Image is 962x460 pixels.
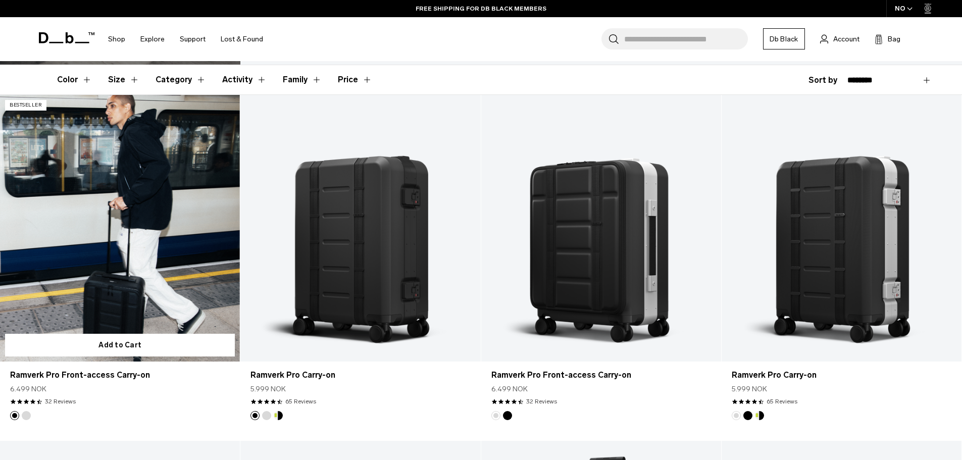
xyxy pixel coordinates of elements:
button: Bag [875,33,900,45]
span: 6.499 NOK [491,384,528,394]
span: 5.999 NOK [250,384,286,394]
a: Ramverk Pro Carry-on [722,95,961,362]
a: Lost & Found [221,21,263,57]
button: Toggle Filter [57,65,92,94]
a: FREE SHIPPING FOR DB BLACK MEMBERS [416,4,546,13]
button: Black Out [743,411,752,420]
a: Ramverk Pro Front-access Carry-on [481,95,721,362]
button: Silver [491,411,500,420]
button: Db x New Amsterdam Surf Association [755,411,764,420]
a: 65 reviews [767,397,797,406]
a: Ramverk Pro Carry-on [250,369,470,381]
button: Silver [262,411,271,420]
button: Black Out [10,411,19,420]
button: Toggle Filter [156,65,206,94]
a: 32 reviews [526,397,557,406]
a: Explore [140,21,165,57]
button: Toggle Filter [108,65,139,94]
a: 65 reviews [285,397,316,406]
a: Ramverk Pro Front-access Carry-on [10,369,230,381]
p: Bestseller [5,100,46,111]
span: Account [833,34,859,44]
span: 5.999 NOK [732,384,767,394]
a: Shop [108,21,125,57]
nav: Main Navigation [100,17,271,61]
a: 32 reviews [45,397,76,406]
a: Ramverk Pro Carry-on [240,95,480,362]
span: 6.499 NOK [10,384,46,394]
button: Toggle Filter [222,65,267,94]
button: Toggle Price [338,65,372,94]
span: Bag [888,34,900,44]
button: Black Out [503,411,512,420]
a: Account [820,33,859,45]
button: Silver [732,411,741,420]
a: Ramverk Pro Front-access Carry-on [491,369,711,381]
button: Silver [22,411,31,420]
a: Ramverk Pro Carry-on [732,369,951,381]
button: Toggle Filter [283,65,322,94]
button: Black Out [250,411,260,420]
button: Add to Cart [5,334,235,356]
button: Db x New Amsterdam Surf Association [274,411,283,420]
a: Db Black [763,28,805,49]
a: Support [180,21,206,57]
